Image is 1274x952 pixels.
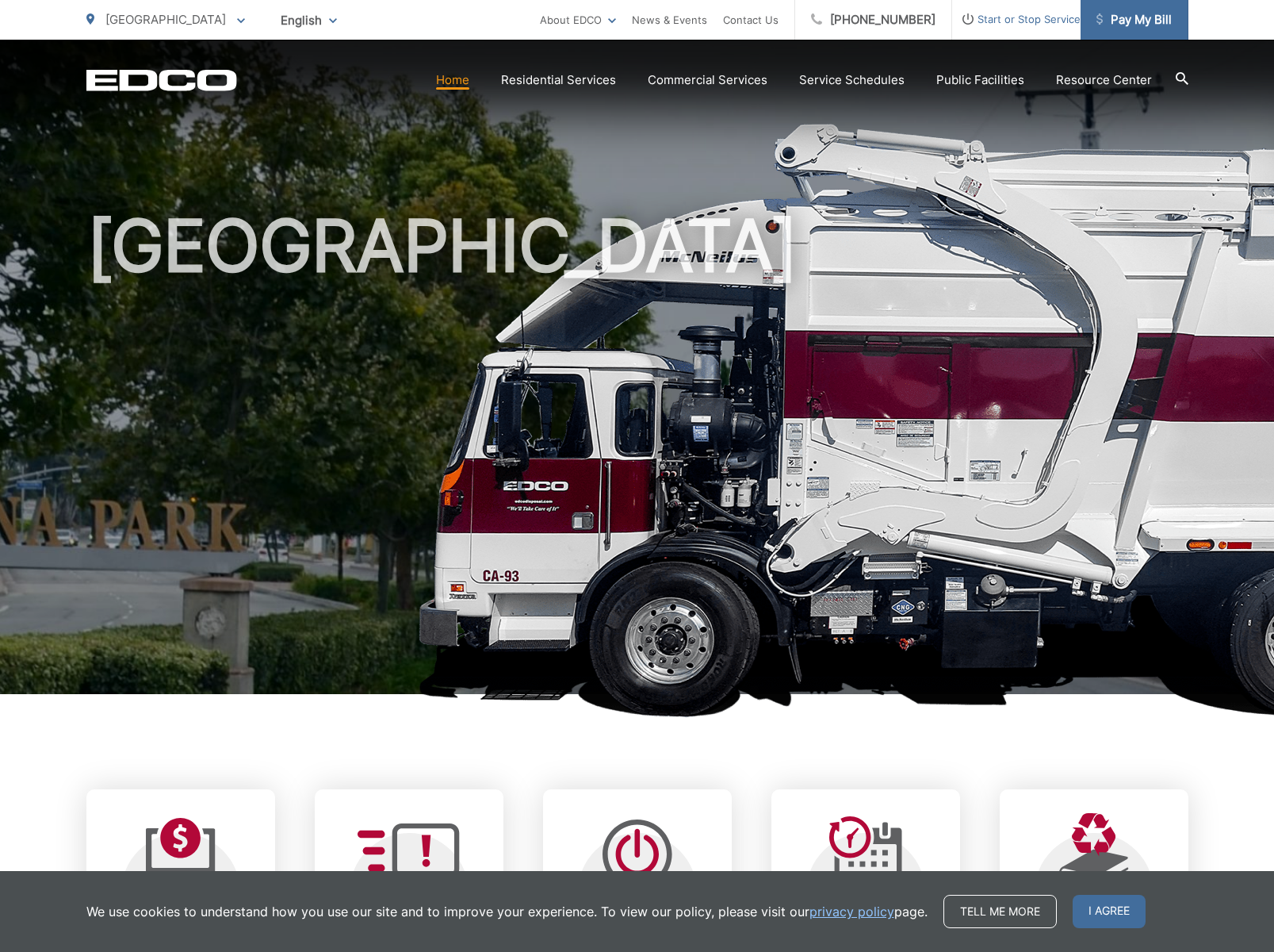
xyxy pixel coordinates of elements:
span: English [269,6,349,34]
a: News & Events [632,10,707,29]
p: We use cookies to understand how you use our site and to improve your experience. To view our pol... [86,902,928,921]
a: Commercial Services [648,71,767,90]
a: Residential Services [501,71,616,90]
a: privacy policy [809,902,894,921]
a: Tell me more [943,895,1057,928]
span: I agree [1073,895,1146,928]
a: Home [436,71,469,90]
a: Service Schedules [799,71,905,90]
a: EDCD logo. Return to the homepage. [86,69,237,91]
h1: [GEOGRAPHIC_DATA] [86,206,1188,708]
a: Public Facilities [936,71,1024,90]
a: About EDCO [540,10,616,29]
span: [GEOGRAPHIC_DATA] [105,12,226,27]
a: Resource Center [1056,71,1152,90]
span: Pay My Bill [1096,10,1172,29]
a: Contact Us [723,10,779,29]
